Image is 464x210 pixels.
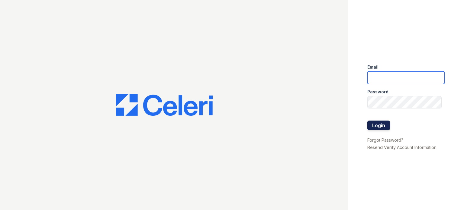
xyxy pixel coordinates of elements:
[367,121,390,130] button: Login
[367,137,403,143] a: Forgot Password?
[367,145,437,150] a: Resend Verify Account Information
[367,64,379,70] label: Email
[116,94,213,116] img: CE_Logo_Blue-a8612792a0a2168367f1c8372b55b34899dd931a85d93a1a3d3e32e68fde9ad4.png
[367,89,388,95] label: Password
